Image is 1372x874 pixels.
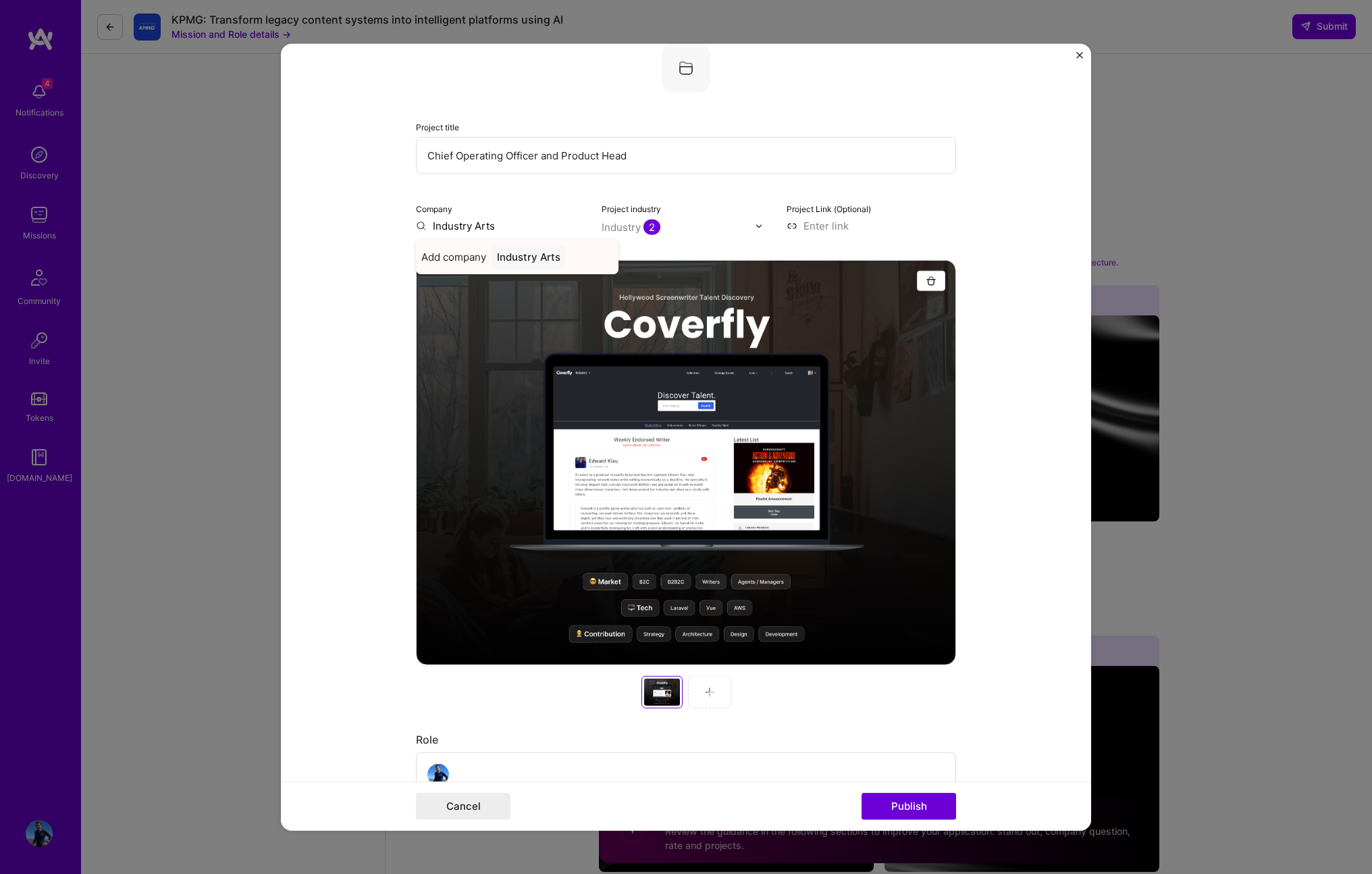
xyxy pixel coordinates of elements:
[416,260,956,665] div: Add
[787,219,956,233] input: Enter link
[602,204,661,214] label: Project industry
[643,220,660,235] span: 2
[755,222,763,230] img: drop icon
[862,792,956,819] button: Publish
[416,792,510,819] button: Cancel
[416,733,956,747] div: Role
[662,44,710,93] img: Company logo
[416,137,956,174] input: Enter the name of the project
[1076,52,1083,66] button: Close
[416,204,452,214] label: Company
[416,219,585,233] input: Enter name or website
[926,276,936,286] img: Trash
[421,250,486,264] span: Add company
[787,204,871,214] label: Project Link (Optional)
[492,245,566,269] div: Industry Arts
[416,122,459,132] label: Project title
[704,687,715,698] img: Add
[602,220,660,234] div: Industry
